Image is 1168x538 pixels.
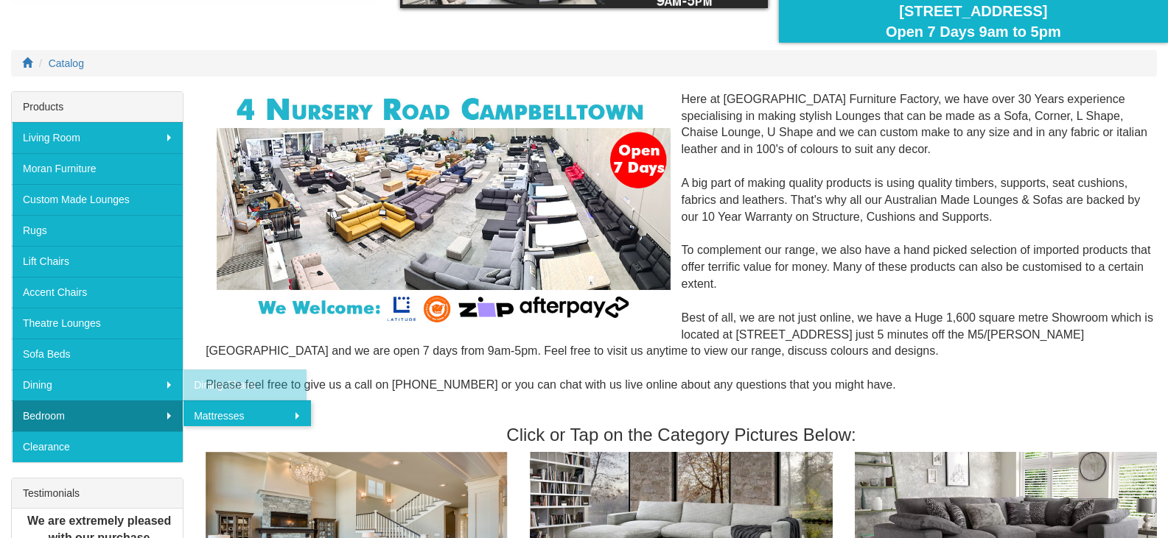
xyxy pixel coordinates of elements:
h3: Click or Tap on the Category Pictures Below: [206,425,1157,445]
a: Theatre Lounges [12,308,183,339]
a: Sofa Beds [12,339,183,369]
div: Testimonials [12,478,183,509]
a: Living Room [12,122,183,153]
a: Moran Furniture [12,153,183,184]
a: Clearance [12,431,183,462]
a: Dining [12,369,183,400]
a: Accent Chairs [12,277,183,308]
a: Custom Made Lounges [12,184,183,215]
a: Rugs [12,215,183,246]
a: Mattresses [183,400,311,431]
div: Products [12,92,183,122]
a: Bedroom [12,400,183,431]
a: Catalog [49,57,84,69]
div: Here at [GEOGRAPHIC_DATA] Furniture Factory, we have over 30 Years experience specialising in mak... [206,91,1157,411]
img: Corner Modular Lounges [217,91,670,327]
a: Dining Chairs [183,369,307,400]
a: Lift Chairs [12,246,183,277]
